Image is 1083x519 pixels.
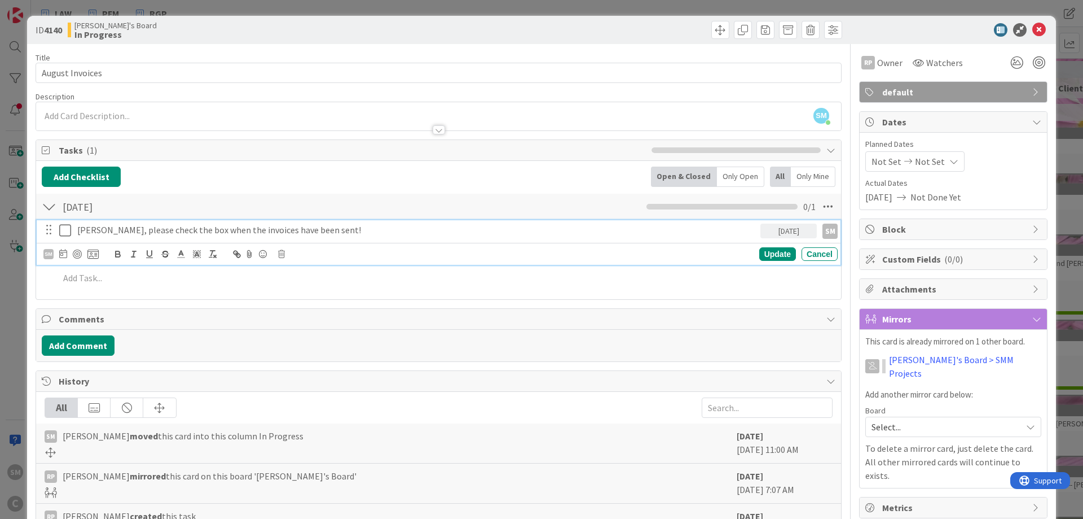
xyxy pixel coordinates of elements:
span: History [59,374,821,388]
span: [DATE] [865,190,892,204]
div: Only Mine [791,167,835,187]
div: Cancel [802,247,838,261]
span: Not Set [871,155,901,168]
div: SM [45,430,57,443]
div: All [770,167,791,187]
span: Not Set [915,155,945,168]
span: Owner [877,56,902,69]
span: default [882,85,1027,99]
a: [PERSON_NAME]'s Board > SMM Projects [889,353,1041,380]
span: ID [36,23,62,37]
span: ( 1 ) [86,145,97,156]
span: Board [865,407,886,415]
span: Mirrors [882,312,1027,326]
span: SM [813,108,829,124]
b: moved [130,430,158,442]
span: Tasks [59,143,646,157]
span: Attachments [882,282,1027,296]
b: [DATE] [737,430,763,442]
div: RP [861,56,875,69]
input: Search... [702,398,833,418]
span: Description [36,91,74,102]
span: Select... [871,419,1016,435]
span: [PERSON_NAME] this card on this board '[PERSON_NAME]'s Board' [63,469,356,483]
b: mirrored [130,470,166,482]
span: Watchers [926,56,963,69]
div: RP [45,470,57,483]
span: [PERSON_NAME] this card into this column In Progress [63,429,303,443]
span: Custom Fields [882,252,1027,266]
b: 4140 [44,24,62,36]
span: Comments [59,312,821,326]
div: Only Open [717,167,764,187]
div: [DATE] 7:07 AM [737,469,833,498]
div: SM [822,224,838,239]
span: Metrics [882,501,1027,514]
span: Dates [882,115,1027,129]
div: [DATE] [760,224,817,238]
button: Add Comment [42,335,115,356]
input: type card name here... [36,63,842,83]
div: Update [759,247,796,261]
p: To delete a mirror card, just delete the card. All other mirrored cards will continue to exists. [865,442,1041,482]
span: ( 0/0 ) [944,254,963,265]
div: Open & Closed [651,167,717,187]
span: Block [882,223,1027,236]
b: In Progress [74,30,157,39]
span: 0 / 1 [803,200,816,213]
p: This card is already mirrored on 1 other board. [865,335,1041,348]
div: [DATE] 11:00 AM [737,429,833,457]
span: Support [24,2,51,15]
span: [PERSON_NAME]'s Board [74,21,157,30]
span: Not Done Yet [910,190,961,204]
div: SM [43,249,54,259]
span: Planned Dates [865,138,1041,150]
b: [DATE] [737,470,763,482]
button: Add Checklist [42,167,121,187]
input: Add Checklist... [59,197,312,217]
p: Add another mirror card below: [865,389,1041,402]
span: Actual Dates [865,177,1041,189]
p: [PERSON_NAME], please check the box when the invoices have been sent! [77,224,756,237]
label: Title [36,53,50,63]
div: All [45,398,78,417]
